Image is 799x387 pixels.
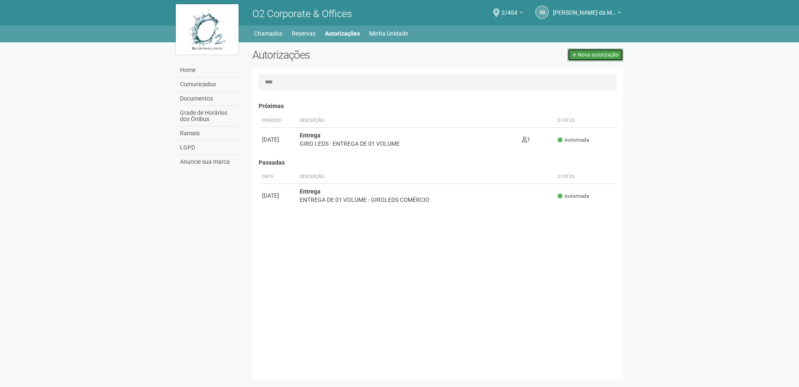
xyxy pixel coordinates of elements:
span: Raul Barrozo da Motta Junior [553,1,616,16]
span: Autorizada [558,193,589,200]
th: Data [259,170,296,184]
a: Minha Unidade [369,28,408,39]
a: 2/404 [501,10,523,17]
span: 2/404 [501,1,517,16]
a: [PERSON_NAME] da Motta Junior [553,10,621,17]
th: Descrição [296,170,555,184]
a: Chamados [254,28,283,39]
h4: Próximas [259,103,617,109]
th: Período [259,114,296,128]
span: Nova autorização [578,52,619,58]
th: Status [554,170,617,184]
a: Reservas [292,28,316,39]
th: Descrição [296,114,519,128]
th: Status [554,114,617,128]
div: [DATE] [262,135,293,144]
img: logo.jpg [176,4,239,54]
div: GIRO LEDS - ENTREGA DE 01 VOLUME [300,139,515,148]
a: Grade de Horários dos Ônibus [178,106,240,126]
h2: Autorizações [252,49,432,61]
h4: Passadas [259,160,617,166]
strong: Entrega [300,188,321,195]
strong: Entrega [300,132,321,139]
a: Autorizações [325,28,360,39]
div: [DATE] [262,191,293,200]
div: ENTREGA DE 01 VOLUME - GIROLEDS COMÉRCIO [300,196,551,204]
a: Ramais [178,126,240,141]
a: RB [535,5,549,19]
span: Autorizada [558,137,589,144]
a: Nova autorização [568,49,623,61]
a: Documentos [178,92,240,106]
a: LGPD [178,141,240,155]
span: O2 Corporate & Offices [252,8,352,20]
a: Anuncie sua marca [178,155,240,169]
span: 1 [522,136,530,143]
a: Home [178,63,240,77]
a: Comunicados [178,77,240,92]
